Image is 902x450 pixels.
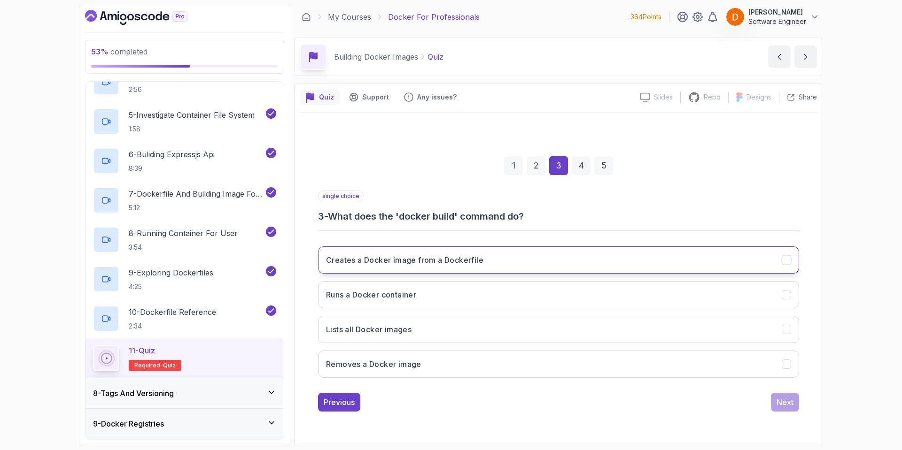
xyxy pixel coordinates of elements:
button: 7-Dockerfile And Building Image For User5:12 [93,187,276,214]
a: Dashboard [85,10,209,25]
div: 1 [504,156,523,175]
p: 2:56 [129,85,264,94]
p: Share [799,92,817,102]
button: Next [771,393,799,412]
button: quiz button [300,90,340,105]
span: 53 % [91,47,109,56]
button: Feedback button [398,90,462,105]
button: Runs a Docker container [318,281,799,308]
p: 6 - Buliding Expressjs Api [129,149,215,160]
p: Quiz [428,51,443,62]
a: Dashboard [302,12,311,22]
div: 3 [549,156,568,175]
button: 9-Exploring Dockerfiles4:25 [93,266,276,292]
div: Next [777,397,793,408]
button: Removes a Docker image [318,351,799,378]
div: 2 [527,156,545,175]
p: 2:34 [129,321,216,331]
p: Any issues? [417,92,457,102]
p: single choice [318,190,364,202]
h3: 3 - What does the 'docker build' command do? [318,210,799,223]
img: user profile image [726,8,744,26]
p: Designs [746,92,771,102]
p: 8 - Running Container For User [129,228,238,239]
button: next content [794,46,817,68]
h3: Runs a Docker container [326,289,416,300]
p: 5:12 [129,203,264,213]
p: 4:25 [129,282,213,291]
h3: 8 - Tags And Versioning [93,388,174,399]
p: Building Docker Images [334,51,418,62]
div: 4 [572,156,591,175]
p: Slides [654,92,673,102]
h3: Lists all Docker images [326,324,412,335]
p: Quiz [319,92,334,102]
p: 5 - Investigate Container File System [129,109,255,121]
span: quiz [163,362,176,369]
p: Repo [704,92,721,102]
p: 11 - Quiz [129,345,155,356]
div: 5 [594,156,613,175]
p: Software Engineer [748,17,806,26]
p: 10 - Dockerfile Reference [129,306,216,318]
span: completed [91,47,148,56]
button: user profile image[PERSON_NAME]Software Engineer [726,8,819,26]
button: 2:56 [93,69,276,95]
a: My Courses [328,11,371,23]
h3: Creates a Docker image from a Dockerfile [326,254,483,266]
h3: 9 - Docker Registries [93,418,164,429]
button: 11-QuizRequired-quiz [93,345,276,371]
button: 8-Tags And Versioning [86,378,284,408]
p: Docker For Professionals [388,11,480,23]
button: 5-Investigate Container File System1:58 [93,108,276,135]
button: Share [779,92,817,102]
h3: Removes a Docker image [326,358,421,370]
p: [PERSON_NAME] [748,8,806,17]
button: Previous [318,393,360,412]
p: 1:58 [129,124,255,134]
p: 364 Points [630,12,661,22]
button: 6-Buliding Expressjs Api8:39 [93,148,276,174]
p: Support [362,92,389,102]
p: 3:54 [129,243,238,252]
button: Support button [343,90,395,105]
button: 8-Running Container For User3:54 [93,227,276,253]
p: 8:39 [129,164,215,173]
p: 9 - Exploring Dockerfiles [129,267,213,278]
button: Lists all Docker images [318,316,799,343]
button: Creates a Docker image from a Dockerfile [318,246,799,274]
p: 7 - Dockerfile And Building Image For User [129,188,264,199]
span: Required- [134,362,163,369]
button: 9-Docker Registries [86,409,284,439]
button: previous content [768,46,791,68]
div: Previous [324,397,355,408]
button: 10-Dockerfile Reference2:34 [93,305,276,332]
